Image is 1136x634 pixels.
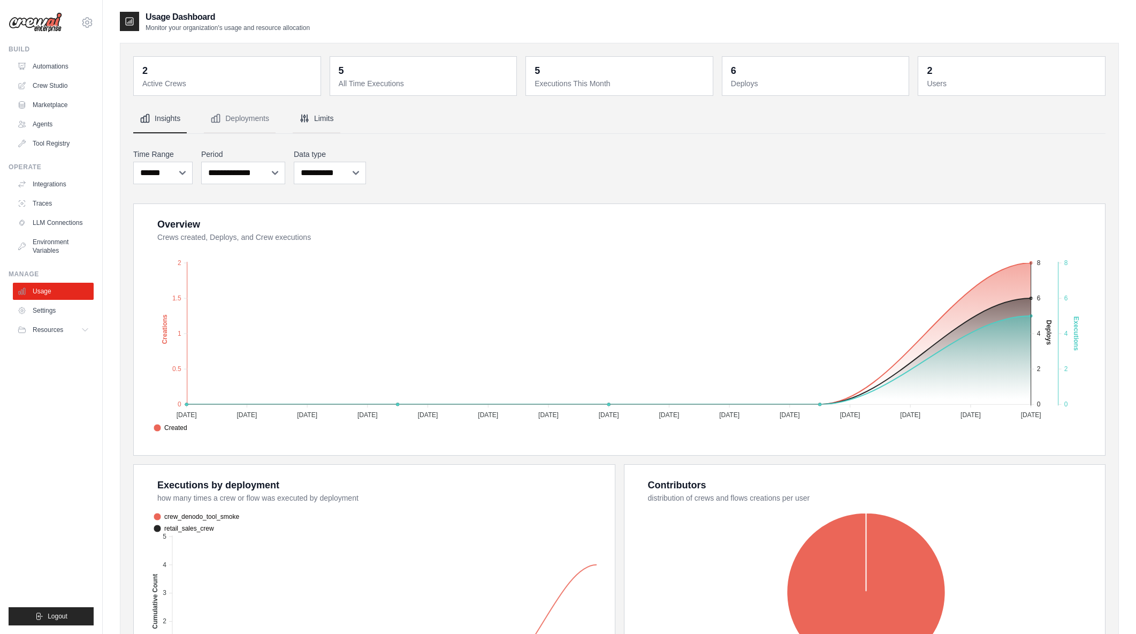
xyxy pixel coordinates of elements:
[146,11,310,24] h2: Usage Dashboard
[418,411,438,419] tspan: [DATE]
[339,78,510,89] dt: All Time Executions
[478,411,498,419] tspan: [DATE]
[357,411,378,419] tspan: [DATE]
[204,104,276,133] button: Deployments
[13,116,94,133] a: Agents
[9,163,94,171] div: Operate
[142,63,148,78] div: 2
[1064,259,1068,267] tspan: 8
[163,533,166,540] tspan: 5
[648,478,706,493] div: Contributors
[154,423,187,433] span: Created
[13,176,94,193] a: Integrations
[13,302,94,319] a: Settings
[9,12,62,33] img: Logo
[154,524,214,533] span: retail_sales_crew
[172,365,181,373] tspan: 0.5
[900,411,920,419] tspan: [DATE]
[142,78,314,89] dt: Active Crews
[201,149,285,160] label: Period
[9,270,94,278] div: Manage
[297,411,317,419] tspan: [DATE]
[178,330,181,337] tspan: 1
[1064,365,1068,373] tspan: 2
[13,135,94,152] a: Tool Registry
[1045,320,1053,345] text: Deploys
[157,478,279,493] div: Executions by deployment
[163,561,166,569] tspan: 4
[294,149,366,160] label: Data type
[1037,259,1041,267] tspan: 8
[927,63,932,78] div: 2
[1021,411,1041,419] tspan: [DATE]
[535,78,706,89] dt: Executions This Month
[154,512,239,522] span: crew_denodo_tool_smoke
[161,314,169,344] text: Creations
[9,45,94,54] div: Build
[927,78,1099,89] dt: Users
[13,233,94,259] a: Environment Variables
[178,401,181,408] tspan: 0
[157,217,200,232] div: Overview
[157,493,602,503] dt: how many times a crew or flow was executed by deployment
[133,149,193,160] label: Time Range
[960,411,981,419] tspan: [DATE]
[293,104,340,133] button: Limits
[339,63,344,78] div: 5
[1064,401,1068,408] tspan: 0
[178,259,181,267] tspan: 2
[13,58,94,75] a: Automations
[1064,330,1068,337] tspan: 4
[840,411,860,419] tspan: [DATE]
[151,574,159,629] text: Cumulative Count
[648,493,1093,503] dt: distribution of crews and flows creations per user
[133,104,187,133] button: Insights
[13,321,94,338] button: Resources
[731,78,903,89] dt: Deploys
[157,232,1092,243] dt: Crews created, Deploys, and Crew executions
[659,411,679,419] tspan: [DATE]
[9,607,94,625] button: Logout
[133,104,1105,133] nav: Tabs
[177,411,197,419] tspan: [DATE]
[163,617,166,625] tspan: 2
[599,411,619,419] tspan: [DATE]
[731,63,736,78] div: 6
[13,283,94,300] a: Usage
[172,295,181,302] tspan: 1.5
[13,214,94,231] a: LLM Connections
[1037,330,1041,337] tspan: 4
[538,411,559,419] tspan: [DATE]
[237,411,257,419] tspan: [DATE]
[1037,295,1041,302] tspan: 6
[1037,365,1041,373] tspan: 2
[780,411,800,419] tspan: [DATE]
[33,326,63,334] span: Resources
[13,77,94,94] a: Crew Studio
[48,612,67,621] span: Logout
[13,96,94,114] a: Marketplace
[1064,295,1068,302] tspan: 6
[1072,316,1080,351] text: Executions
[163,589,166,597] tspan: 3
[719,411,739,419] tspan: [DATE]
[13,195,94,212] a: Traces
[535,63,540,78] div: 5
[1037,401,1041,408] tspan: 0
[146,24,310,32] p: Monitor your organization's usage and resource allocation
